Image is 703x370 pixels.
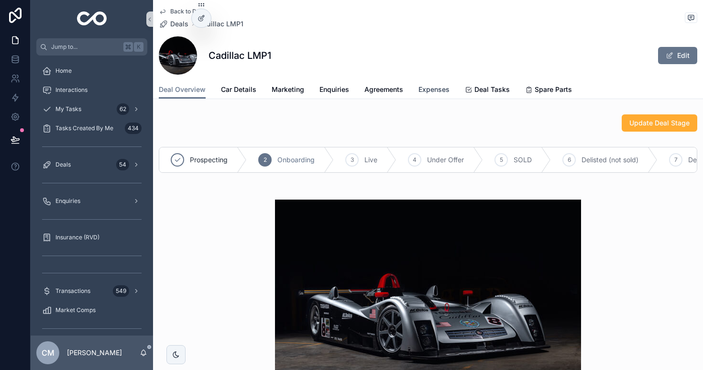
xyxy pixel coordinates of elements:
[31,56,153,336] div: scrollable content
[36,38,147,56] button: Jump to...K
[272,81,304,100] a: Marketing
[116,159,129,170] div: 54
[535,85,572,94] span: Spare Parts
[125,123,142,134] div: 434
[55,306,96,314] span: Market Comps
[277,155,315,165] span: Onboarding
[622,114,697,132] button: Update Deal Stage
[117,103,129,115] div: 62
[36,302,147,319] a: Market Comps
[364,155,377,165] span: Live
[55,124,113,132] span: Tasks Created By Me
[55,234,99,241] span: Insurance (RVD)
[351,156,354,164] span: 3
[364,85,403,94] span: Agreements
[629,118,690,128] span: Update Deal Stage
[55,67,72,75] span: Home
[77,11,107,27] img: App logo
[36,62,147,79] a: Home
[135,43,143,51] span: K
[159,8,208,15] a: Back to Deals
[36,192,147,210] a: Enquiries
[67,348,122,358] p: [PERSON_NAME]
[500,156,503,164] span: 5
[474,85,510,94] span: Deal Tasks
[198,19,243,29] a: Cadillac LMP1
[36,282,147,300] a: Transactions549
[221,81,256,100] a: Car Details
[55,197,80,205] span: Enquiries
[36,229,147,246] a: Insurance (RVD)
[465,81,510,100] a: Deal Tasks
[658,47,697,64] button: Edit
[674,156,678,164] span: 7
[264,156,267,164] span: 2
[51,43,120,51] span: Jump to...
[319,81,349,100] a: Enquiries
[170,19,188,29] span: Deals
[568,156,571,164] span: 6
[413,156,417,164] span: 4
[272,85,304,94] span: Marketing
[525,81,572,100] a: Spare Parts
[582,155,638,165] span: Delisted (not sold)
[36,156,147,173] a: Deals54
[55,105,81,113] span: My Tasks
[418,81,450,100] a: Expenses
[221,85,256,94] span: Car Details
[55,287,90,295] span: Transactions
[514,155,532,165] span: SOLD
[55,86,88,94] span: Interactions
[113,285,129,297] div: 549
[159,81,206,99] a: Deal Overview
[159,85,206,94] span: Deal Overview
[36,101,147,118] a: My Tasks62
[364,81,403,100] a: Agreements
[36,120,147,137] a: Tasks Created By Me434
[190,155,228,165] span: Prospecting
[159,19,188,29] a: Deals
[418,85,450,94] span: Expenses
[55,161,71,168] span: Deals
[170,8,208,15] span: Back to Deals
[427,155,464,165] span: Under Offer
[36,81,147,99] a: Interactions
[42,347,55,359] span: CM
[209,49,271,62] h1: Cadillac LMP1
[319,85,349,94] span: Enquiries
